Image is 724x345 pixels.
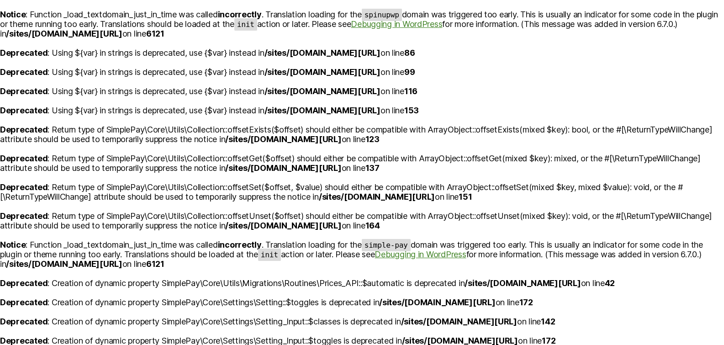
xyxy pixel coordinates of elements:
b: /sites/[DOMAIN_NAME][URL] [225,163,341,173]
b: /sites/[DOMAIN_NAME][URL] [6,29,122,38]
b: 116 [404,86,417,96]
b: /sites/[DOMAIN_NAME][URL] [264,106,380,115]
b: 137 [365,163,380,173]
b: 42 [605,278,615,288]
b: /sites/[DOMAIN_NAME][URL] [225,134,341,144]
b: 6121 [146,259,164,269]
b: /sites/[DOMAIN_NAME][URL] [6,259,122,269]
code: simple-pay [362,239,411,251]
b: 142 [541,317,555,326]
b: 153 [404,106,419,115]
b: /sites/[DOMAIN_NAME][URL] [264,48,380,58]
b: /sites/[DOMAIN_NAME][URL] [401,317,517,326]
strong: incorrectly [218,10,262,19]
b: 172 [519,297,533,307]
b: /sites/[DOMAIN_NAME][URL] [379,297,495,307]
code: init [258,249,281,261]
b: 86 [404,48,415,58]
b: 151 [459,192,472,202]
b: 123 [365,134,380,144]
b: /sites/[DOMAIN_NAME][URL] [225,221,341,230]
code: init [234,18,257,31]
b: 164 [365,221,380,230]
b: /sites/[DOMAIN_NAME][URL] [264,67,380,77]
b: 99 [404,67,415,77]
strong: incorrectly [218,240,262,249]
a: Debugging in WordPress [351,19,442,29]
b: /sites/[DOMAIN_NAME][URL] [465,278,581,288]
b: /sites/[DOMAIN_NAME][URL] [264,86,380,96]
b: /sites/[DOMAIN_NAME][URL] [319,192,435,202]
b: 6121 [146,29,164,38]
a: Debugging in WordPress [375,249,466,259]
code: spinupwp [362,9,402,21]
